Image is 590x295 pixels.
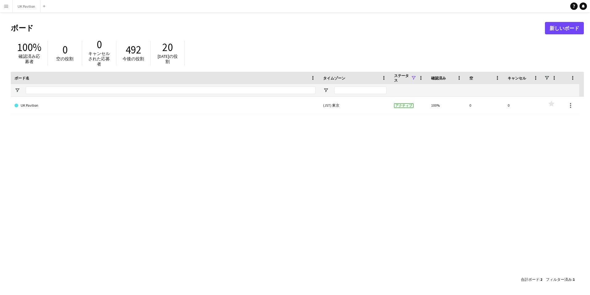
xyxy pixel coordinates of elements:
[19,53,40,64] span: 確認済み応募者
[546,277,572,282] span: フィルター済み
[394,103,413,108] span: アクティブ
[162,41,173,54] span: 20
[13,0,40,12] button: UK Pavilion
[62,43,68,57] span: 0
[15,97,316,114] a: UK Pavilion
[15,88,20,93] button: フィルターメニューを開く
[323,76,345,80] span: タイムゾーン
[469,76,473,80] span: 空
[521,277,539,282] span: 合計ボード
[26,87,316,94] input: ボード名 フィルター入力
[126,43,141,57] span: 492
[546,273,575,285] div: :
[158,53,178,64] span: [DATE]の役割
[545,22,584,34] a: 新しいボード
[88,51,110,67] span: キャンセルされた応募者
[508,76,526,80] span: キャンセル
[431,76,446,80] span: 確認済み
[573,277,575,282] span: 1
[56,56,73,62] span: 空の役割
[540,277,542,282] span: 2
[11,24,545,33] h1: ボード
[323,88,329,93] button: フィルターメニューを開く
[97,38,102,51] span: 0
[15,76,29,80] span: ボード名
[427,97,466,114] div: 100%
[334,87,387,94] input: タイムゾーン フィルター入力
[521,273,542,285] div: :
[394,73,411,83] span: ステータス
[123,56,144,62] span: 今後の役割
[504,97,542,114] div: 0
[466,97,504,114] div: 0
[319,97,390,114] div: (JST) 東京
[17,41,41,54] span: 100%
